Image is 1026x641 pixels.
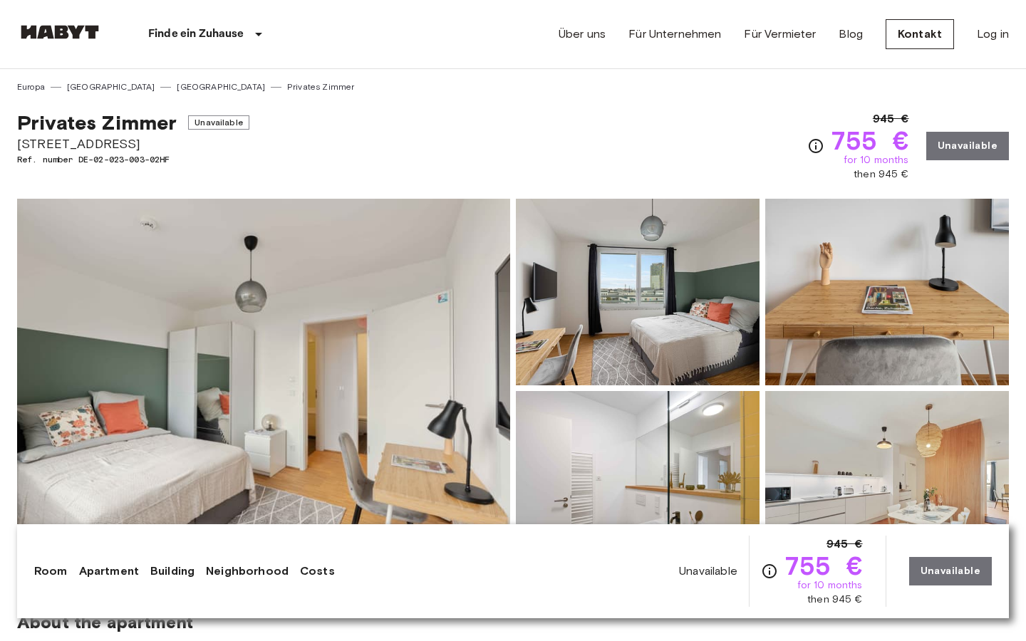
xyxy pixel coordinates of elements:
[206,563,289,580] a: Neighborhood
[830,127,909,153] span: 755 €
[873,110,909,127] span: 945 €
[977,26,1009,43] a: Log in
[79,563,139,580] a: Apartment
[744,26,816,43] a: Für Vermieter
[34,563,68,580] a: Room
[886,19,954,49] a: Kontakt
[177,80,265,93] a: [GEOGRAPHIC_DATA]
[807,137,824,155] svg: Check cost overview for full price breakdown. Please note that discounts apply to new joiners onl...
[516,199,760,385] img: Picture of unit DE-02-023-003-02HF
[17,199,510,578] img: Marketing picture of unit DE-02-023-003-02HF
[844,153,909,167] span: for 10 months
[797,578,863,593] span: for 10 months
[300,563,335,580] a: Costs
[761,563,778,580] svg: Check cost overview for full price breakdown. Please note that discounts apply to new joiners onl...
[17,80,45,93] a: Europa
[839,26,863,43] a: Blog
[17,25,103,39] img: Habyt
[188,115,249,130] span: Unavailable
[765,199,1009,385] img: Picture of unit DE-02-023-003-02HF
[784,553,863,578] span: 755 €
[17,153,249,166] span: Ref. number DE-02-023-003-02HF
[150,563,195,580] a: Building
[516,391,760,578] img: Picture of unit DE-02-023-003-02HF
[679,563,737,579] span: Unavailable
[148,26,244,43] p: Finde ein Zuhause
[765,391,1009,578] img: Picture of unit DE-02-023-003-02HF
[628,26,721,43] a: Für Unternehmen
[67,80,155,93] a: [GEOGRAPHIC_DATA]
[17,110,177,135] span: Privates Zimmer
[807,593,863,607] span: then 945 €
[826,536,863,553] span: 945 €
[854,167,909,182] span: then 945 €
[17,135,249,153] span: [STREET_ADDRESS]
[559,26,606,43] a: Über uns
[287,80,354,93] a: Privates Zimmer
[17,612,193,633] span: About the apartment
